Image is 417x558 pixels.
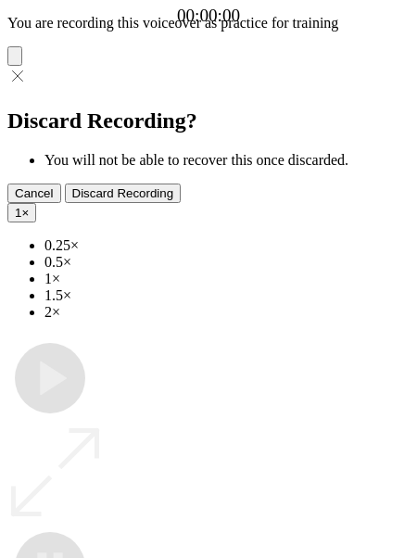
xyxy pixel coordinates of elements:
li: 1.5× [44,287,410,304]
p: You are recording this voiceover as practice for training [7,15,410,32]
button: 1× [7,203,36,222]
li: 2× [44,304,410,321]
button: Discard Recording [65,184,182,203]
button: Cancel [7,184,61,203]
li: 0.5× [44,254,410,271]
a: 00:00:00 [177,6,240,26]
li: 1× [44,271,410,287]
span: 1 [15,206,21,220]
h2: Discard Recording? [7,108,410,133]
li: 0.25× [44,237,410,254]
li: You will not be able to recover this once discarded. [44,152,410,169]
